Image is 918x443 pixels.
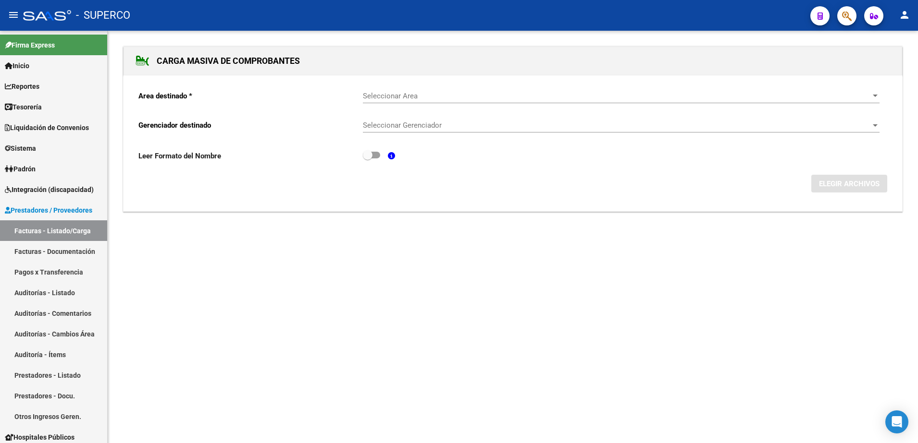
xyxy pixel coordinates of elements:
span: Seleccionar Area [363,92,871,100]
h1: CARGA MASIVA DE COMPROBANTES [136,53,300,69]
span: Inicio [5,60,29,71]
span: ELEGIR ARCHIVOS [819,180,880,188]
mat-icon: person [899,9,910,21]
p: Area destinado * [138,91,363,101]
span: Reportes [5,81,39,92]
mat-icon: menu [8,9,19,21]
span: Seleccionar Gerenciador [363,121,871,130]
span: Liquidación de Convenios [5,122,89,133]
span: Prestadores / Proveedores [5,205,92,216]
span: Padrón [5,164,36,174]
span: Firma Express [5,40,55,50]
span: Hospitales Públicos [5,432,74,443]
span: Tesorería [5,102,42,112]
span: - SUPERCO [76,5,130,26]
span: Integración (discapacidad) [5,184,94,195]
div: Open Intercom Messenger [885,410,908,433]
span: Sistema [5,143,36,154]
p: Gerenciador destinado [138,120,363,131]
button: ELEGIR ARCHIVOS [811,175,887,192]
p: Leer Formato del Nombre [138,151,363,161]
